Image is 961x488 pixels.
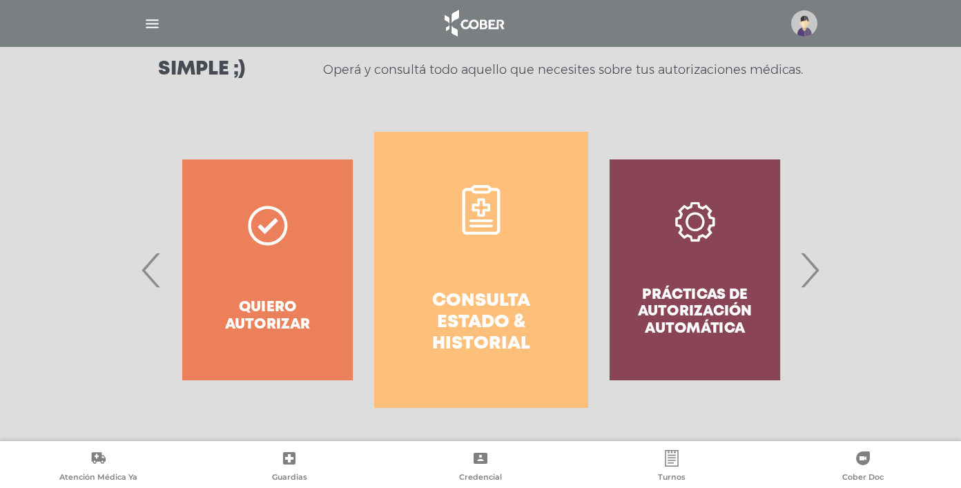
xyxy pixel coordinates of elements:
a: Guardias [194,450,385,485]
a: Cober Doc [767,450,958,485]
span: Atención Médica Ya [59,472,137,485]
span: Next [796,233,823,307]
img: profile-placeholder.svg [791,10,817,37]
a: Atención Médica Ya [3,450,194,485]
span: Turnos [658,472,686,485]
span: Previous [138,233,165,307]
a: Consulta estado & historial [374,132,588,408]
h4: Consulta estado & historial [399,291,563,355]
img: logo_cober_home-white.png [437,7,509,40]
span: Credencial [459,472,502,485]
a: Turnos [576,450,767,485]
span: Guardias [272,472,307,485]
h3: Simple ;) [158,60,245,79]
p: Operá y consultá todo aquello que necesites sobre tus autorizaciones médicas. [323,61,803,78]
a: Credencial [385,450,576,485]
img: Cober_menu-lines-white.svg [144,15,161,32]
span: Cober Doc [842,472,884,485]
